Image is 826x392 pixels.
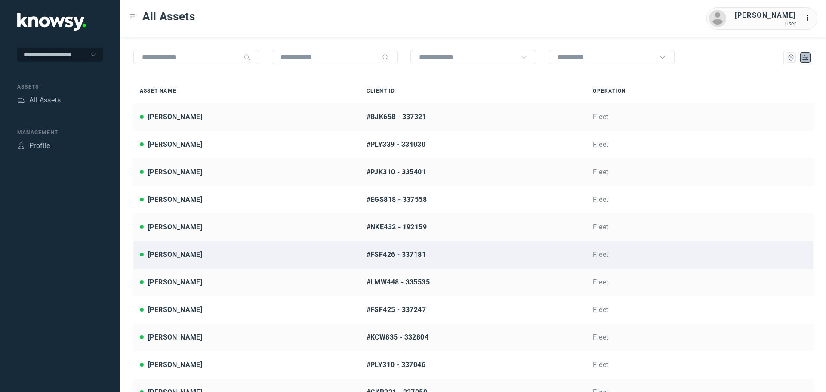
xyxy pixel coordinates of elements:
[148,305,202,315] div: [PERSON_NAME]
[133,103,813,131] a: [PERSON_NAME]#BJK658 - 337321Fleet
[593,139,807,150] div: Fleet
[17,95,61,105] a: AssetsAll Assets
[593,222,807,232] div: Fleet
[801,54,809,62] div: List
[142,9,195,24] span: All Assets
[17,141,50,151] a: ProfileProfile
[133,324,813,351] a: [PERSON_NAME]#KCW835 - 332804Fleet
[367,87,580,95] div: Client ID
[148,277,202,287] div: [PERSON_NAME]
[133,241,813,269] a: [PERSON_NAME]#FSF426 - 337181Fleet
[17,96,25,104] div: Assets
[382,54,389,61] div: Search
[133,351,813,379] a: [PERSON_NAME]#PLY310 - 337046Fleet
[148,332,202,343] div: [PERSON_NAME]
[367,332,580,343] div: #KCW835 - 332804
[593,332,807,343] div: Fleet
[243,54,250,61] div: Search
[787,54,795,62] div: Map
[593,360,807,370] div: Fleet
[129,13,136,19] div: Toggle Menu
[367,277,580,287] div: #LMW448 - 335535
[133,269,813,296] a: [PERSON_NAME]#LMW448 - 335535Fleet
[593,194,807,205] div: Fleet
[593,87,807,95] div: Operation
[367,112,580,122] div: #BJK658 - 337321
[593,112,807,122] div: Fleet
[367,360,580,370] div: #PLY310 - 337046
[148,167,202,177] div: [PERSON_NAME]
[148,112,202,122] div: [PERSON_NAME]
[17,142,25,150] div: Profile
[148,222,202,232] div: [PERSON_NAME]
[593,305,807,315] div: Fleet
[17,129,103,136] div: Management
[805,15,814,21] tspan: ...
[148,139,202,150] div: [PERSON_NAME]
[593,250,807,260] div: Fleet
[367,139,580,150] div: #PLY339 - 334030
[133,131,813,158] a: [PERSON_NAME]#PLY339 - 334030Fleet
[29,141,50,151] div: Profile
[367,250,580,260] div: #FSF426 - 337181
[17,83,103,91] div: Assets
[804,13,815,25] div: :
[804,13,815,23] div: :
[148,250,202,260] div: [PERSON_NAME]
[735,21,796,27] div: User
[29,95,61,105] div: All Assets
[367,222,580,232] div: #NKE432 - 192159
[593,167,807,177] div: Fleet
[133,158,813,186] a: [PERSON_NAME]#PJK310 - 335401Fleet
[133,296,813,324] a: [PERSON_NAME]#FSF425 - 337247Fleet
[17,13,86,31] img: Application Logo
[140,87,354,95] div: Asset Name
[367,167,580,177] div: #PJK310 - 335401
[709,10,726,27] img: avatar.png
[367,194,580,205] div: #EGS818 - 337558
[367,305,580,315] div: #FSF425 - 337247
[593,277,807,287] div: Fleet
[133,213,813,241] a: [PERSON_NAME]#NKE432 - 192159Fleet
[148,194,202,205] div: [PERSON_NAME]
[735,10,796,21] div: [PERSON_NAME]
[148,360,202,370] div: [PERSON_NAME]
[133,186,813,213] a: [PERSON_NAME]#EGS818 - 337558Fleet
